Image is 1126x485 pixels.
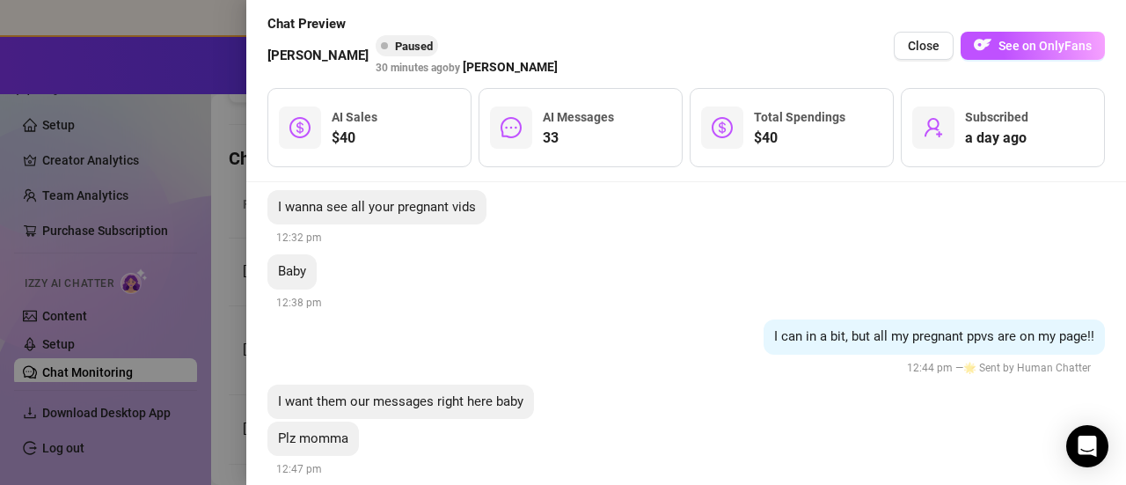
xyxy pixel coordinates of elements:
[754,128,845,149] span: $40
[278,263,306,279] span: Baby
[543,110,614,124] span: AI Messages
[961,32,1105,60] button: OFSee on OnlyFans
[276,297,322,309] span: 12:38 pm
[332,128,377,149] span: $40
[278,199,476,215] span: I wanna see all your pregnant vids
[267,46,369,67] span: [PERSON_NAME]
[923,117,944,138] span: user-add
[1066,425,1108,467] div: Open Intercom Messenger
[463,57,558,77] span: [PERSON_NAME]
[376,62,558,74] span: 30 minutes ago by
[543,128,614,149] span: 33
[961,32,1105,61] a: OFSee on OnlyFans
[974,36,991,54] img: OF
[276,463,322,475] span: 12:47 pm
[965,110,1028,124] span: Subscribed
[712,117,733,138] span: dollar
[267,14,558,35] span: Chat Preview
[774,328,1094,344] span: I can in a bit, but all my pregnant ppvs are on my page!!
[278,430,348,446] span: Plz momma
[965,128,1028,149] span: a day ago
[998,39,1092,53] span: See on OnlyFans
[278,393,523,409] span: I want them our messages right here baby
[276,231,322,244] span: 12:32 pm
[908,39,940,53] span: Close
[332,110,377,124] span: AI Sales
[907,362,1096,374] span: 12:44 pm —
[501,117,522,138] span: message
[894,32,954,60] button: Close
[963,362,1091,374] span: 🌟 Sent by Human Chatter
[395,40,433,53] span: Paused
[289,117,311,138] span: dollar
[754,110,845,124] span: Total Spendings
